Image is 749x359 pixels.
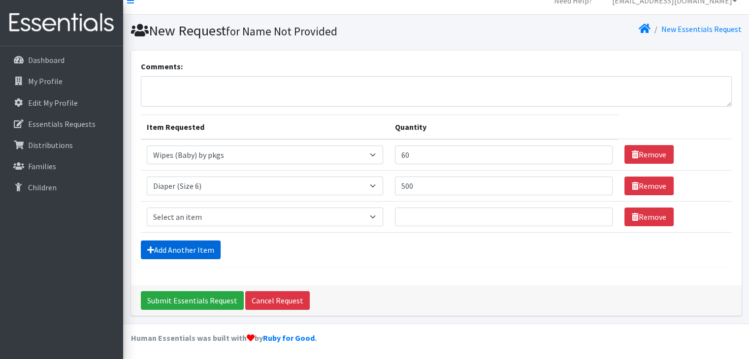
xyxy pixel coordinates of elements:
a: Essentials Requests [4,114,119,134]
a: Remove [624,208,674,226]
a: Children [4,178,119,197]
p: Edit My Profile [28,98,78,108]
a: My Profile [4,71,119,91]
p: Essentials Requests [28,119,96,129]
a: Edit My Profile [4,93,119,113]
th: Quantity [389,115,619,139]
strong: Human Essentials was built with by . [131,333,317,343]
a: New Essentials Request [661,24,742,34]
img: HumanEssentials [4,6,119,39]
p: Children [28,182,57,192]
a: Dashboard [4,50,119,70]
p: Families [28,161,56,171]
th: Item Requested [141,115,389,139]
a: Remove [624,177,674,195]
a: Remove [624,145,674,164]
a: Cancel Request [245,291,310,310]
a: Families [4,156,119,176]
a: Ruby for Good [263,333,315,343]
input: Submit Essentials Request [141,291,244,310]
a: Add Another Item [141,240,221,259]
a: Distributions [4,135,119,155]
p: Dashboard [28,55,65,65]
p: My Profile [28,76,63,86]
p: Distributions [28,140,73,150]
h1: New Request [131,22,433,39]
small: for Name Not Provided [226,24,337,38]
label: Comments: [141,60,183,72]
